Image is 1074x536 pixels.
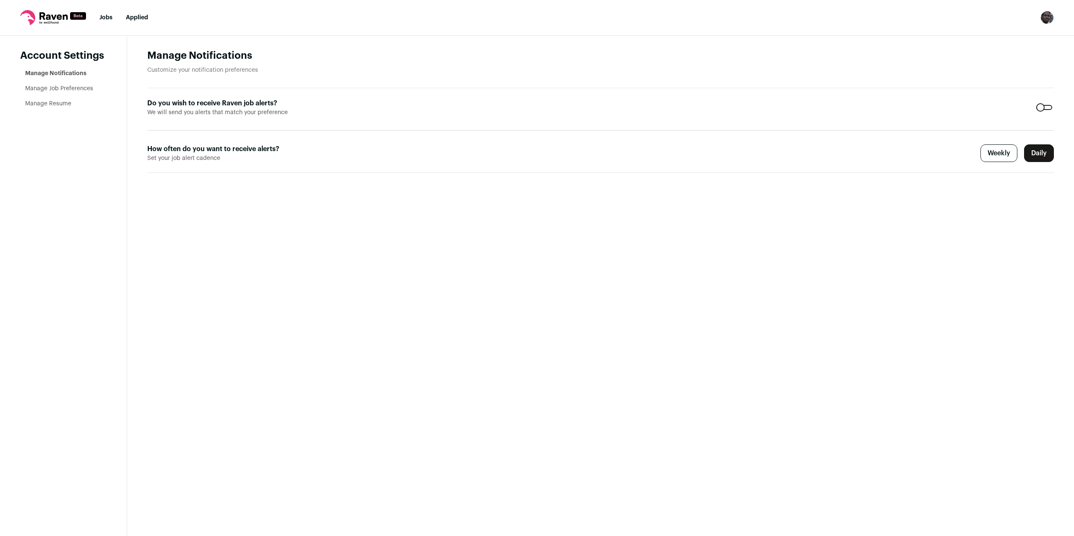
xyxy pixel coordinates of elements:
[147,154,451,162] span: Set your job alert cadence
[980,144,1017,162] label: Weekly
[1040,11,1054,24] img: 17668870-medium_jpg
[25,86,93,92] a: Manage Job Preferences
[147,98,451,108] label: Do you wish to receive Raven job alerts?
[126,15,148,21] a: Applied
[147,66,1054,74] p: Customize your notification preferences
[1040,11,1054,24] button: Open dropdown
[25,71,86,76] a: Manage Notifications
[147,49,1054,63] h1: Manage Notifications
[99,15,112,21] a: Jobs
[147,108,451,117] span: We will send you alerts that match your preference
[20,49,107,63] header: Account Settings
[147,144,451,154] label: How often do you want to receive alerts?
[1024,144,1054,162] label: Daily
[25,101,71,107] a: Manage Resume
